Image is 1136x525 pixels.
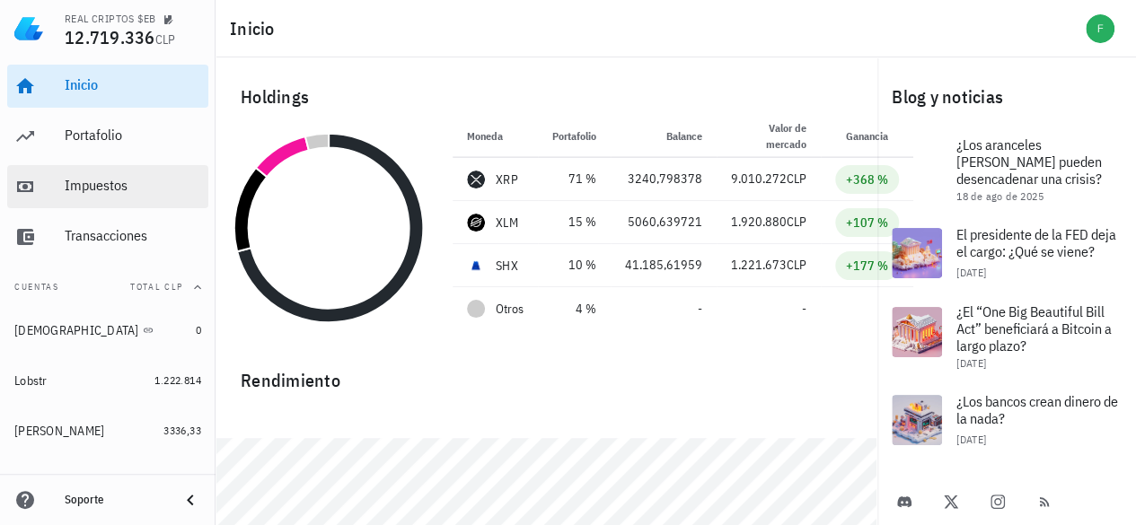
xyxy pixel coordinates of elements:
div: +177 % [846,257,888,275]
div: Impuestos [65,177,201,194]
div: SHX-icon [467,257,485,275]
div: +368 % [846,171,888,188]
span: CLP [787,171,806,187]
div: Coin Ex [14,474,53,489]
div: Soporte [65,493,165,507]
span: CLP [787,257,806,273]
div: 41.185,61959 [625,256,702,275]
div: avatar [1086,14,1114,43]
div: 71 % [552,170,596,188]
span: El presidente de la FED deja el cargo: ¿Qué se viene? [956,225,1116,260]
a: Lobstr 1.222.814 [7,359,208,402]
div: Inicio [65,76,201,93]
div: REAL CRIPTOS $EB [65,12,155,26]
div: 10 % [552,256,596,275]
span: 9.010.272 [731,171,787,187]
span: 1.221.673 [731,257,787,273]
a: [PERSON_NAME] 3336,33 [7,409,208,452]
div: XLM-icon [467,214,485,232]
span: CLP [155,31,176,48]
a: ¿El “One Big Beautiful Bill Act” beneficiará a Bitcoin a largo plazo? [DATE] [877,293,1136,381]
span: Total CLP [130,281,183,293]
th: Moneda [453,115,538,158]
th: Valor de mercado [717,115,821,158]
span: [DATE] [956,356,986,370]
span: ¿El “One Big Beautiful Bill Act” beneficiará a Bitcoin a largo plazo? [956,302,1112,354]
span: Ganancia [846,129,899,143]
div: Rendimiento [226,352,867,395]
div: [DEMOGRAPHIC_DATA] [14,323,139,338]
div: [PERSON_NAME] [14,424,104,439]
div: Holdings [226,68,867,126]
span: 1.222.814 [154,373,201,387]
span: 1.920.880 [731,214,787,230]
span: Otros [496,300,524,319]
a: Inicio [7,65,208,108]
th: Portafolio [538,115,611,158]
span: - [698,301,702,317]
a: Impuestos [7,165,208,208]
span: - [802,301,806,317]
span: ¿Los bancos crean dinero de la nada? [956,392,1118,427]
button: CuentasTotal CLP [7,266,208,309]
a: [DEMOGRAPHIC_DATA] 0 [7,309,208,352]
span: [DATE] [956,433,986,446]
span: [DATE] [956,266,986,279]
div: Blog y noticias [877,68,1136,126]
a: Coin Ex [7,459,208,503]
div: Lobstr [14,373,48,389]
span: ¿Los aranceles [PERSON_NAME] pueden desencadenar una crisis? [956,136,1102,188]
div: XLM [496,214,518,232]
div: XRP [496,171,518,188]
a: El presidente de la FED deja el cargo: ¿Qué se viene? [DATE] [877,214,1136,293]
div: 3240,798378 [625,170,702,188]
span: CLP [787,214,806,230]
span: 0 [196,323,201,337]
div: Transacciones [65,227,201,244]
span: 3336,33 [163,424,201,437]
a: Transacciones [7,215,208,258]
h1: Inicio [230,14,282,43]
div: 15 % [552,213,596,232]
img: LedgiFi [14,14,43,43]
span: 12.719.336 [65,25,155,49]
div: XRP-icon [467,171,485,188]
div: SHX [496,257,518,275]
a: Portafolio [7,115,208,158]
div: 4 % [552,300,596,319]
div: 5060,639721 [625,213,702,232]
div: Portafolio [65,127,201,144]
a: ¿Los bancos crean dinero de la nada? [DATE] [877,381,1136,459]
span: 18 de ago de 2025 [956,189,1044,203]
a: ¿Los aranceles [PERSON_NAME] pueden desencadenar una crisis? 18 de ago de 2025 [877,126,1136,214]
th: Balance [611,115,717,158]
div: +107 % [846,214,888,232]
